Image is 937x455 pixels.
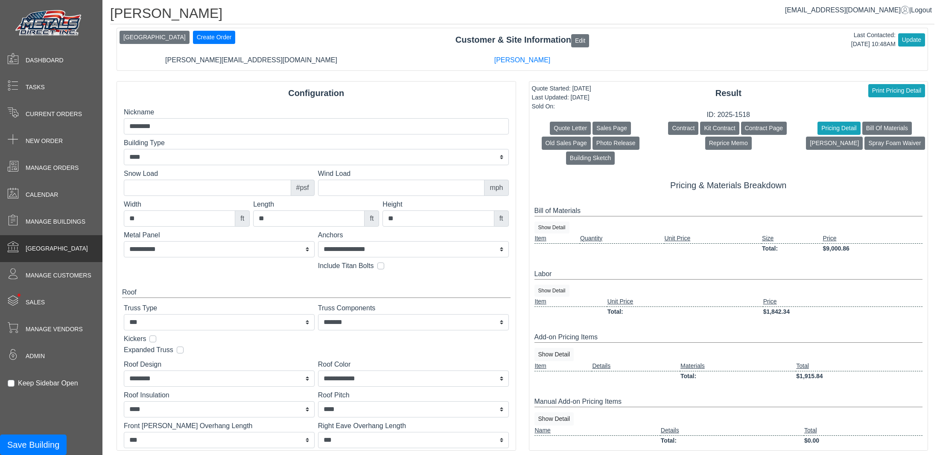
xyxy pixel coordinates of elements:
label: Nickname [124,107,509,117]
button: Print Pricing Detail [868,84,925,97]
button: Kit Contract [700,122,739,135]
td: $1,915.84 [796,371,922,381]
td: Unit Price [607,297,763,307]
div: Result [529,87,928,99]
label: Roof Pitch [318,390,509,400]
a: [PERSON_NAME] [494,56,551,64]
td: Unit Price [664,233,762,244]
div: mph [484,180,508,196]
label: Front [PERSON_NAME] Overhang Length [124,421,315,431]
div: #psf [291,180,315,196]
div: ft [364,210,379,227]
td: Name [534,426,660,436]
div: ID: 2025-1518 [529,110,928,120]
span: Dashboard [26,56,64,65]
td: $0.00 [804,435,922,446]
div: Configuration [117,87,516,99]
div: Bill of Materials [534,206,923,216]
label: Kickers [124,334,146,344]
span: Current Orders [26,110,82,119]
td: Total: [680,371,796,381]
button: [PERSON_NAME] [806,137,863,150]
span: Sales [26,298,45,307]
span: [GEOGRAPHIC_DATA] [26,244,88,253]
div: Customer & Site Information [117,33,928,47]
td: Materials [680,361,796,371]
span: Calendar [26,190,58,199]
label: Truss Components [318,303,509,313]
td: Item [534,361,592,371]
span: Tasks [26,83,45,92]
button: Edit [571,34,589,47]
td: Total [804,426,922,436]
label: Metal Panel [124,230,315,240]
button: Show Detail [534,222,569,233]
div: Last Contacted: [DATE] 10:48AM [851,31,896,49]
span: New Order [26,137,63,146]
span: Logout [911,6,932,14]
button: Show Detail [534,412,574,426]
div: | [785,5,932,15]
label: Height [382,199,508,210]
button: Contract [668,122,698,135]
button: [GEOGRAPHIC_DATA] [120,31,190,44]
div: Quote Started: [DATE] [532,84,591,93]
td: Item [534,233,580,244]
button: Show Detail [534,348,574,361]
td: Details [660,426,804,436]
div: Labor [534,269,923,280]
td: Price [823,233,922,244]
div: Sold On: [532,102,591,111]
button: Reprice Memo [705,137,752,150]
button: Bill Of Materials [862,122,912,135]
label: Snow Load [124,169,315,179]
label: Roof Color [318,359,509,370]
span: Manage Customers [26,271,91,280]
button: Building Sketch [566,152,615,165]
label: Expanded Truss [124,345,173,355]
label: Anchors [318,230,509,240]
h1: [PERSON_NAME] [110,5,934,24]
img: Metals Direct Inc Logo [13,8,85,39]
label: Building Type [124,138,509,148]
button: Pricing Detail [817,122,860,135]
td: Total: [762,243,822,254]
button: Photo Release [593,137,639,150]
div: ft [235,210,250,227]
label: Roof Insulation [124,390,315,400]
h5: Pricing & Materials Breakdown [534,180,923,190]
td: Size [762,233,822,244]
td: Item [534,297,607,307]
button: Show Detail [534,285,569,297]
label: Roof Design [124,359,315,370]
div: [PERSON_NAME][EMAIL_ADDRESS][DOMAIN_NAME] [116,55,387,65]
td: $9,000.86 [823,243,922,254]
td: Total [796,361,922,371]
td: Details [592,361,680,371]
td: Total: [607,306,763,317]
span: [EMAIL_ADDRESS][DOMAIN_NAME] [785,6,909,14]
label: Truss Type [124,303,315,313]
div: Add-on Pricing Items [534,332,923,343]
div: Last Updated: [DATE] [532,93,591,102]
span: Admin [26,352,45,361]
div: Manual Add-on Pricing Items [534,397,923,407]
span: • [8,281,30,309]
label: Keep Sidebar Open [18,378,78,388]
button: Quote Letter [550,122,591,135]
button: Spray Foam Waiver [864,137,925,150]
span: Manage Vendors [26,325,83,334]
label: Right Eave Overhang Length [318,421,509,431]
label: Length [253,199,379,210]
label: Wind Load [318,169,509,179]
button: Old Sales Page [542,137,591,150]
div: ft [494,210,509,227]
button: Sales Page [593,122,631,135]
div: Roof [122,287,511,298]
button: Update [898,33,925,47]
span: Manage Buildings [26,217,85,226]
td: Quantity [580,233,664,244]
td: Total: [660,435,804,446]
td: Price [763,297,922,307]
button: Contract Page [741,122,787,135]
